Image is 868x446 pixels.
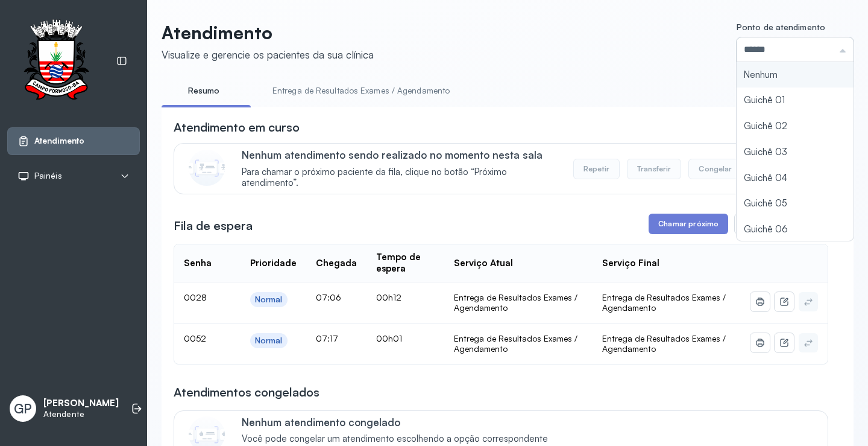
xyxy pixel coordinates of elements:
[737,191,854,217] li: Guichê 05
[627,159,682,179] button: Transferir
[184,292,207,302] span: 0028
[260,81,462,101] a: Entrega de Resultados Exames / Agendamento
[17,135,130,147] a: Atendimento
[162,81,246,101] a: Resumo
[174,119,300,136] h3: Atendimento em curso
[255,295,283,305] div: Normal
[737,88,854,113] li: Guichê 01
[737,113,854,139] li: Guichê 02
[184,333,206,343] span: 0052
[737,139,854,165] li: Guichê 03
[162,22,374,43] p: Atendimento
[573,159,620,179] button: Repetir
[184,258,212,269] div: Senha
[250,258,297,269] div: Prioridade
[602,333,726,354] span: Entrega de Resultados Exames / Agendamento
[255,336,283,346] div: Normal
[737,22,825,32] span: Ponto de atendimento
[454,292,583,313] div: Entrega de Resultados Exames / Agendamento
[174,384,319,401] h3: Atendimentos congelados
[242,416,561,428] p: Nenhum atendimento congelado
[34,136,84,146] span: Atendimento
[376,292,401,302] span: 00h12
[649,214,728,234] button: Chamar próximo
[316,333,338,343] span: 07:17
[174,217,253,234] h3: Fila de espera
[602,258,659,269] div: Serviço Final
[454,258,513,269] div: Serviço Atual
[43,409,119,419] p: Atendente
[242,167,561,190] span: Para chamar o próximo paciente da fila, clique no botão “Próximo atendimento”.
[688,159,742,179] button: Congelar
[376,252,435,275] div: Tempo de espera
[316,292,341,302] span: 07:06
[189,150,225,186] img: Imagem de CalloutCard
[737,62,854,88] li: Nenhum
[13,19,99,103] img: Logotipo do estabelecimento
[43,398,119,409] p: [PERSON_NAME]
[737,217,854,243] li: Guichê 06
[34,171,62,181] span: Painéis
[454,333,583,354] div: Entrega de Resultados Exames / Agendamento
[602,292,726,313] span: Entrega de Resultados Exames / Agendamento
[242,148,561,161] p: Nenhum atendimento sendo realizado no momento nesta sala
[376,333,402,343] span: 00h01
[737,165,854,191] li: Guichê 04
[734,214,823,234] button: Chamar prioridade
[162,48,374,61] div: Visualize e gerencie os pacientes da sua clínica
[316,258,357,269] div: Chegada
